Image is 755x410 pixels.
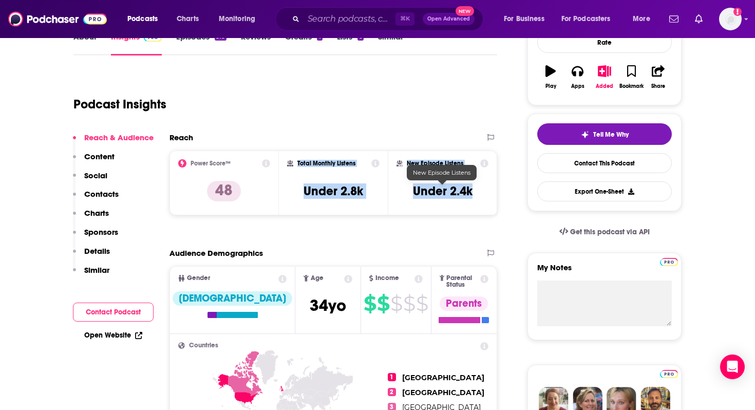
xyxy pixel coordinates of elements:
input: Search podcasts, credits, & more... [304,11,395,27]
a: Episodes318 [176,32,226,55]
button: open menu [120,11,171,27]
button: Content [73,152,115,171]
button: Show profile menu [719,8,742,30]
div: Search podcasts, credits, & more... [285,7,493,31]
h2: Reach [169,133,193,142]
button: Apps [564,59,591,96]
span: 2 [388,388,396,396]
p: Contacts [84,189,119,199]
span: ⌘ K [395,12,414,26]
button: Similar [73,265,109,284]
span: Gender [187,275,210,282]
h2: New Episode Listens [407,160,463,167]
h3: Under 2.4k [413,183,473,199]
div: Share [651,83,665,89]
button: Added [591,59,618,96]
img: Podchaser Pro [660,258,678,266]
button: Contacts [73,189,119,208]
p: Charts [84,208,109,218]
a: Pro website [660,368,678,378]
div: Apps [571,83,584,89]
span: $ [390,295,402,312]
img: User Profile [719,8,742,30]
button: Sponsors [73,227,118,246]
label: My Notes [537,263,672,281]
div: Open Intercom Messenger [720,355,745,379]
h1: Podcast Insights [73,97,166,112]
button: Export One-Sheet [537,181,672,201]
span: For Business [504,12,544,26]
span: Get this podcast via API [570,228,650,236]
img: Podchaser Pro [660,370,678,378]
p: Content [84,152,115,161]
button: Play [537,59,564,96]
span: Parental Status [446,275,478,288]
div: Parents [440,296,488,311]
div: [DEMOGRAPHIC_DATA] [173,291,292,306]
img: Podchaser - Follow, Share and Rate Podcasts [8,9,107,29]
span: Monitoring [219,12,255,26]
span: New [456,6,474,16]
h2: Total Monthly Listens [297,160,355,167]
a: About [73,32,97,55]
span: [GEOGRAPHIC_DATA] [402,388,484,397]
span: Logged in as DKCLifestyle [719,8,742,30]
span: Income [375,275,399,282]
button: Reach & Audience [73,133,154,152]
button: Details [73,246,110,265]
span: More [633,12,650,26]
button: open menu [497,11,557,27]
img: tell me why sparkle [581,131,589,139]
a: Show notifications dropdown [665,10,683,28]
p: Details [84,246,110,256]
span: 1 [388,373,396,381]
div: Play [545,83,556,89]
span: Charts [177,12,199,26]
span: Tell Me Why [593,131,629,139]
p: 48 [207,181,241,201]
span: Podcasts [127,12,158,26]
span: $ [377,295,389,312]
p: Similar [84,265,109,275]
a: Show notifications dropdown [691,10,707,28]
p: Reach & Audience [84,133,154,142]
span: Age [311,275,324,282]
h2: Audience Demographics [169,248,263,258]
span: $ [416,295,428,312]
span: Open Advanced [427,16,470,22]
button: Open AdvancedNew [423,13,475,25]
p: Sponsors [84,227,118,237]
button: open menu [626,11,663,27]
span: [GEOGRAPHIC_DATA] [402,373,484,382]
a: Get this podcast via API [551,219,658,245]
div: Bookmark [619,83,644,89]
svg: Add a profile image [733,8,742,16]
p: Social [84,171,107,180]
a: InsightsPodchaser Pro [111,32,162,55]
button: Bookmark [618,59,645,96]
button: Charts [73,208,109,227]
span: Countries [189,342,218,349]
span: New Episode Listens [413,169,470,176]
a: Contact This Podcast [537,153,672,173]
span: 34 yo [310,295,346,315]
div: Rate [537,32,672,53]
a: Reviews [241,32,271,55]
button: Share [645,59,672,96]
div: Added [596,83,613,89]
a: Pro website [660,256,678,266]
button: Social [73,171,107,190]
button: tell me why sparkleTell Me Why [537,123,672,145]
a: Lists6 [337,32,364,55]
h2: Power Score™ [191,160,231,167]
a: Open Website [84,331,142,340]
button: Contact Podcast [73,303,154,322]
a: Similar [378,32,403,55]
span: $ [403,295,415,312]
span: $ [364,295,376,312]
span: For Podcasters [561,12,611,26]
button: open menu [212,11,269,27]
h3: Under 2.8k [304,183,363,199]
button: open menu [555,11,626,27]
